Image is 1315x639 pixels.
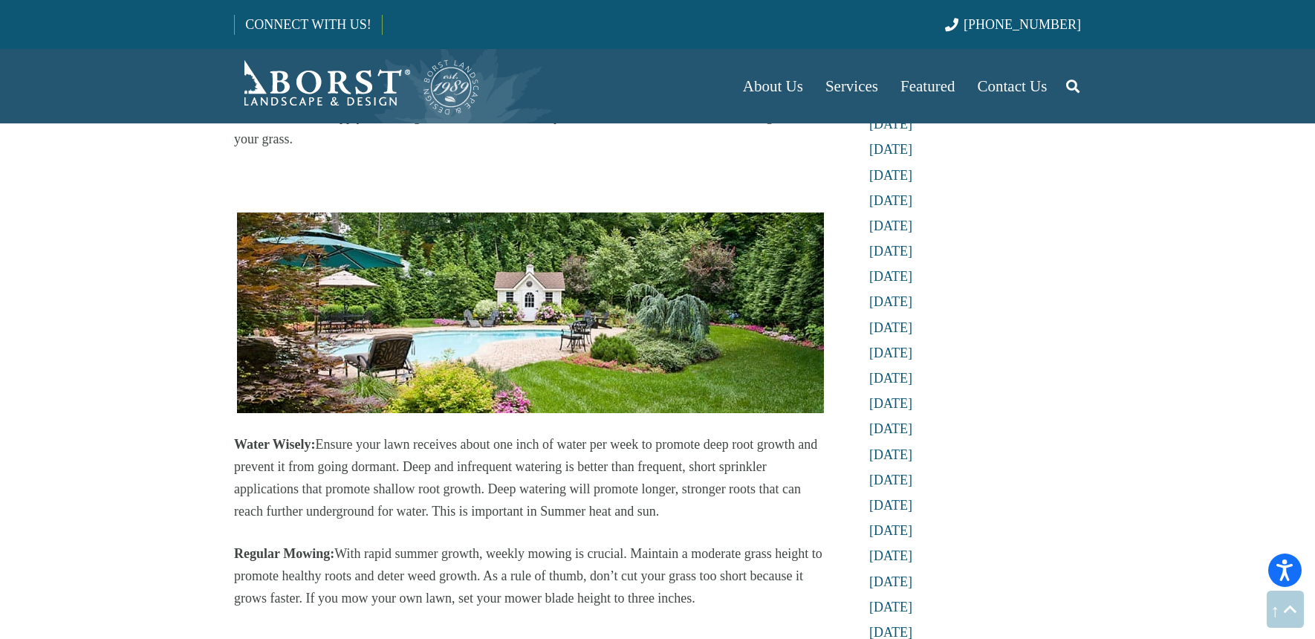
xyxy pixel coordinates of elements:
a: CONNECT WITH US! [235,7,381,42]
a: [DATE] [869,523,912,538]
strong: Regular Mowing: [234,546,334,561]
a: [DATE] [869,548,912,563]
a: [DATE] [869,193,912,208]
a: [PHONE_NUMBER] [945,17,1081,32]
a: [DATE] [869,269,912,284]
a: [DATE] [869,447,912,462]
a: [DATE] [869,320,912,335]
a: Services [814,49,889,123]
a: About Us [732,49,814,123]
span: [PHONE_NUMBER] [964,17,1081,32]
a: [DATE] [869,421,912,436]
a: [DATE] [869,294,912,309]
a: [DATE] [869,346,912,360]
a: [DATE] [869,371,912,386]
span: Contact Us [978,77,1048,95]
a: Borst-Logo [234,56,481,116]
a: [DATE] [869,117,912,132]
a: [DATE] [869,396,912,411]
a: [DATE] [869,218,912,233]
a: Back to top [1267,591,1304,628]
img: lawn care in NJ [237,213,824,413]
a: Contact Us [967,49,1059,123]
a: Featured [889,49,966,123]
a: [DATE] [869,600,912,614]
a: [DATE] [869,473,912,487]
a: [DATE] [869,168,912,183]
p: With rapid summer growth, weekly mowing is crucial. Maintain a moderate grass height to promote h... [234,542,827,609]
span: Services [825,77,878,95]
span: About Us [743,77,803,95]
a: Search [1058,68,1088,105]
span: Featured [900,77,955,95]
a: [DATE] [869,142,912,157]
a: [DATE] [869,574,912,589]
strong: Water Wisely: [234,437,316,452]
a: [DATE] [869,498,912,513]
p: Ensure your lawn receives about one inch of water per week to promote deep root growth and preven... [234,433,827,522]
a: [DATE] [869,244,912,259]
